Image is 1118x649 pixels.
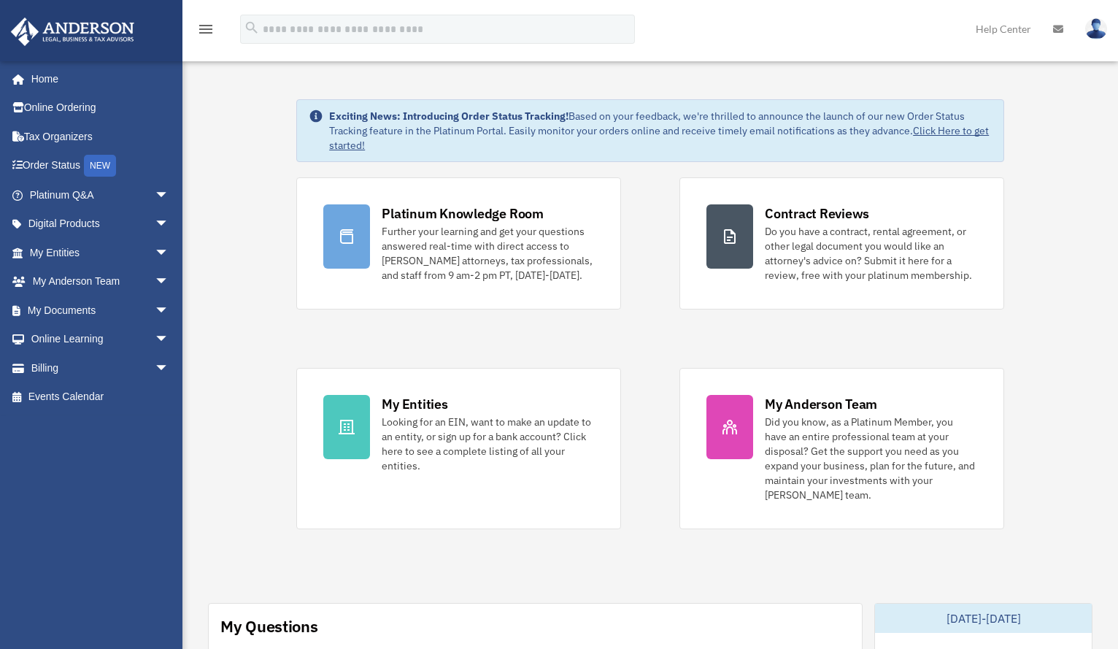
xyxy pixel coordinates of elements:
a: Tax Organizers [10,122,191,151]
a: Order StatusNEW [10,151,191,181]
a: Events Calendar [10,383,191,412]
img: Anderson Advisors Platinum Portal [7,18,139,46]
a: My Entities Looking for an EIN, want to make an update to an entity, or sign up for a bank accoun... [296,368,621,529]
a: My Anderson Teamarrow_drop_down [10,267,191,296]
strong: Exciting News: Introducing Order Status Tracking! [329,110,568,123]
a: Billingarrow_drop_down [10,353,191,383]
a: My Anderson Team Did you know, as a Platinum Member, you have an entire professional team at your... [679,368,1004,529]
span: arrow_drop_down [155,325,184,355]
span: arrow_drop_down [155,353,184,383]
span: arrow_drop_down [155,238,184,268]
div: My Entities [382,395,447,413]
a: Platinum Q&Aarrow_drop_down [10,180,191,210]
a: My Entitiesarrow_drop_down [10,238,191,267]
div: Looking for an EIN, want to make an update to an entity, or sign up for a bank account? Click her... [382,415,594,473]
div: Do you have a contract, rental agreement, or other legal document you would like an attorney's ad... [765,224,977,283]
a: Platinum Knowledge Room Further your learning and get your questions answered real-time with dire... [296,177,621,310]
img: User Pic [1085,18,1107,39]
span: arrow_drop_down [155,180,184,210]
div: My Anderson Team [765,395,877,413]
a: Digital Productsarrow_drop_down [10,210,191,239]
a: Contract Reviews Do you have a contract, rental agreement, or other legal document you would like... [679,177,1004,310]
span: arrow_drop_down [155,267,184,297]
a: menu [197,26,215,38]
div: Further your learning and get your questions answered real-time with direct access to [PERSON_NAM... [382,224,594,283]
a: My Documentsarrow_drop_down [10,296,191,325]
i: search [244,20,260,36]
div: Contract Reviews [765,204,869,223]
div: Based on your feedback, we're thrilled to announce the launch of our new Order Status Tracking fe... [329,109,992,153]
div: [DATE]-[DATE] [875,604,1092,633]
a: Click Here to get started! [329,124,989,152]
div: Did you know, as a Platinum Member, you have an entire professional team at your disposal? Get th... [765,415,977,502]
a: Online Ordering [10,93,191,123]
span: arrow_drop_down [155,210,184,239]
div: My Questions [220,615,318,637]
a: Home [10,64,184,93]
a: Online Learningarrow_drop_down [10,325,191,354]
span: arrow_drop_down [155,296,184,326]
div: NEW [84,155,116,177]
div: Platinum Knowledge Room [382,204,544,223]
i: menu [197,20,215,38]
